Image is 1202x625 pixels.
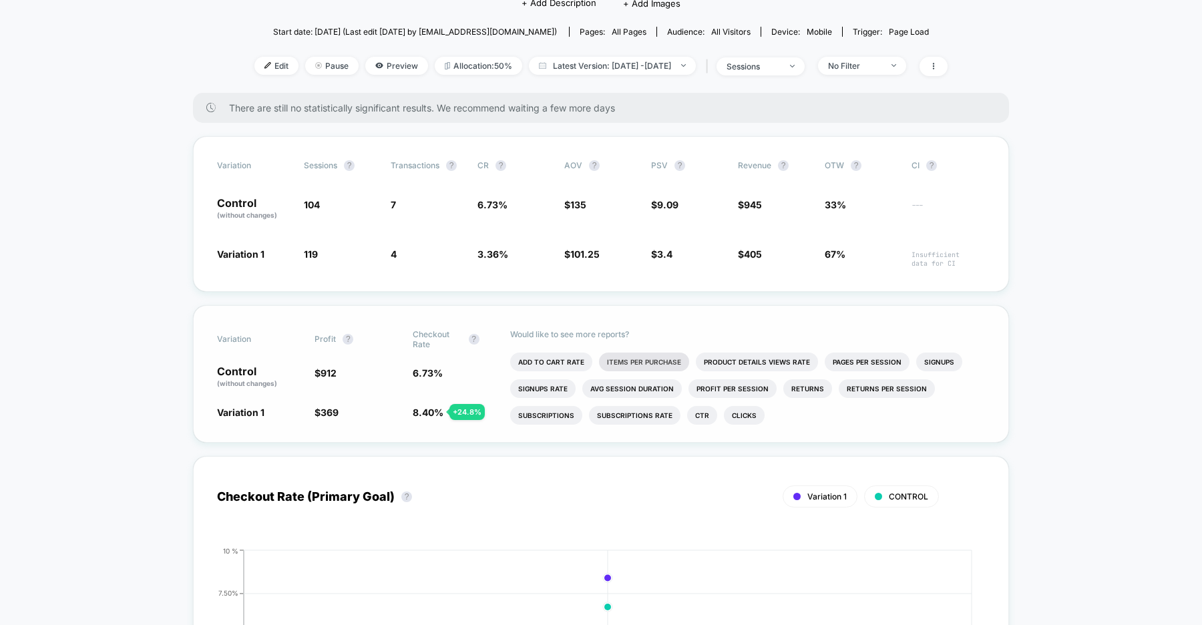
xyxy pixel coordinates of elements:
[889,491,928,501] span: CONTROL
[853,27,929,37] div: Trigger:
[391,160,439,170] span: Transactions
[449,404,485,420] div: + 24.8 %
[217,211,277,219] span: (without changes)
[304,199,320,210] span: 104
[539,62,546,69] img: calendar
[711,27,751,37] span: All Visitors
[828,61,881,71] div: No Filter
[391,248,397,260] span: 4
[783,379,832,398] li: Returns
[218,589,238,597] tspan: 7.50%
[391,199,396,210] span: 7
[744,248,762,260] span: 405
[564,199,586,210] span: $
[217,407,264,418] span: Variation 1
[564,248,600,260] span: $
[529,57,696,75] span: Latest Version: [DATE] - [DATE]
[217,160,290,171] span: Variation
[510,329,985,339] p: Would like to see more reports?
[229,102,982,114] span: There are still no statistically significant results. We recommend waiting a few more days
[696,353,818,371] li: Product Details Views Rate
[674,160,685,171] button: ?
[912,201,985,220] span: ---
[254,57,298,75] span: Edit
[217,248,264,260] span: Variation 1
[477,160,489,170] span: CR
[315,62,322,69] img: end
[724,406,765,425] li: Clicks
[469,334,479,345] button: ?
[304,248,318,260] span: 119
[687,406,717,425] li: Ctr
[825,199,846,210] span: 33%
[657,199,678,210] span: 9.09
[807,27,832,37] span: mobile
[304,160,337,170] span: Sessions
[657,248,672,260] span: 3.4
[912,250,985,268] span: Insufficient data for CI
[321,407,339,418] span: 369
[217,198,290,220] p: Control
[926,160,937,171] button: ?
[315,334,336,344] span: Profit
[217,379,277,387] span: (without changes)
[744,199,762,210] span: 945
[315,367,337,379] span: $
[790,65,795,67] img: end
[264,62,271,69] img: edit
[435,57,522,75] span: Allocation: 50%
[510,406,582,425] li: Subscriptions
[580,27,646,37] div: Pages:
[446,160,457,171] button: ?
[738,248,762,260] span: $
[825,353,910,371] li: Pages Per Session
[582,379,682,398] li: Avg Session Duration
[807,491,847,501] span: Variation 1
[651,160,668,170] span: PSV
[570,199,586,210] span: 135
[477,199,508,210] span: 6.73 %
[825,160,898,171] span: OTW
[651,199,678,210] span: $
[344,160,355,171] button: ?
[321,367,337,379] span: 912
[477,248,508,260] span: 3.36 %
[413,329,462,349] span: Checkout Rate
[343,334,353,345] button: ?
[612,27,646,37] span: all pages
[889,27,929,37] span: Page Load
[916,353,962,371] li: Signups
[217,329,290,349] span: Variation
[273,27,557,37] span: Start date: [DATE] (Last edit [DATE] by [EMAIL_ADDRESS][DOMAIN_NAME])
[445,62,450,69] img: rebalance
[510,353,592,371] li: Add To Cart Rate
[401,491,412,502] button: ?
[727,61,780,71] div: sessions
[365,57,428,75] span: Preview
[651,248,672,260] span: $
[564,160,582,170] span: AOV
[912,160,985,171] span: CI
[413,367,443,379] span: 6.73 %
[495,160,506,171] button: ?
[589,160,600,171] button: ?
[667,27,751,37] div: Audience:
[778,160,789,171] button: ?
[217,366,301,389] p: Control
[570,248,600,260] span: 101.25
[891,64,896,67] img: end
[413,407,443,418] span: 8.40 %
[589,406,680,425] li: Subscriptions Rate
[761,27,842,37] span: Device:
[738,160,771,170] span: Revenue
[599,353,689,371] li: Items Per Purchase
[703,57,717,76] span: |
[839,379,935,398] li: Returns Per Session
[223,546,238,554] tspan: 10 %
[305,57,359,75] span: Pause
[681,64,686,67] img: end
[510,379,576,398] li: Signups Rate
[738,199,762,210] span: $
[825,248,845,260] span: 67%
[851,160,861,171] button: ?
